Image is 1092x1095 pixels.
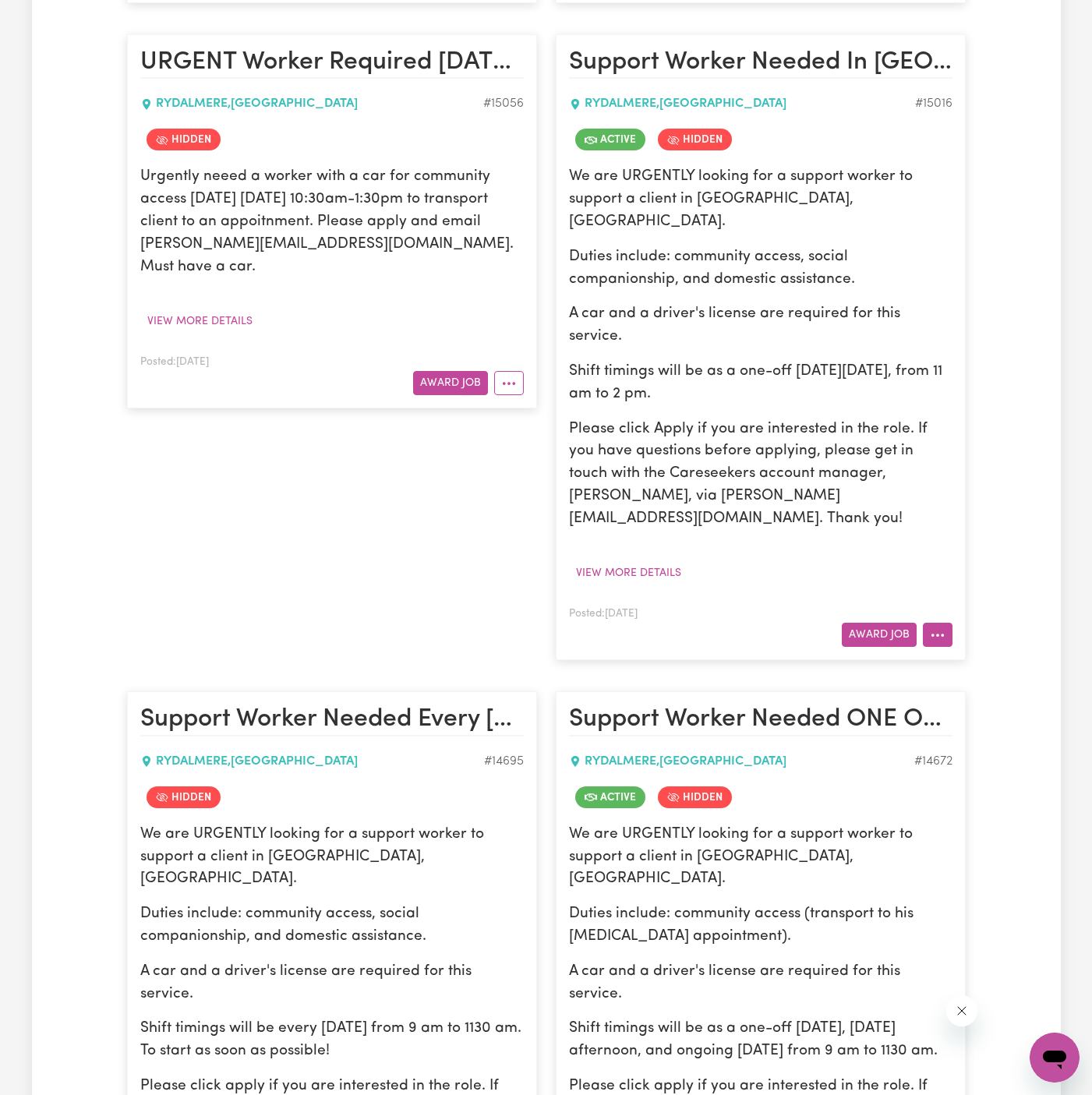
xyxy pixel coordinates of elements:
p: Duties include: community access, social companionship, and domestic assistance. [569,246,952,291]
span: Posted: [DATE] [569,609,638,619]
button: Award Job [413,371,488,395]
span: Job is hidden [147,786,221,808]
span: Need any help? [9,11,94,23]
span: Job is hidden [658,129,732,150]
button: More options [923,623,952,647]
div: RYDALMERE , [GEOGRAPHIC_DATA] [140,94,483,113]
span: Job is hidden [658,786,732,808]
iframe: Button to launch messaging window [1030,1033,1080,1083]
p: We are URGENTLY looking for a support worker to support a client in [GEOGRAPHIC_DATA], [GEOGRAPHI... [569,166,952,233]
span: Job is active [575,129,645,150]
h2: Support Worker Needed In Rydalmere, NSW [569,48,952,79]
span: Job is active [575,786,645,808]
p: A car and a driver's license are required for this service. [569,303,952,348]
div: Job ID #14695 [484,752,524,771]
p: A car and a driver's license are required for this service. [569,961,952,1006]
button: View more details [140,309,260,334]
p: Urgently neeed a worker with a car for community access [DATE] [DATE] 10:30am-1:30pm to transport... [140,166,524,278]
p: Shift timings will be as a one-off [DATE], [DATE] afternoon, and ongoing [DATE] from 9 am to 1130... [569,1018,952,1063]
div: Job ID #15016 [915,94,952,113]
p: Duties include: community access, social companionship, and domestic assistance. [140,903,524,948]
div: RYDALMERE , [GEOGRAPHIC_DATA] [569,94,915,113]
p: A car and a driver's license are required for this service. [140,961,524,1006]
button: View more details [569,561,688,585]
p: Please click Apply if you are interested in the role. If you have questions before applying, plea... [569,419,952,531]
p: Shift timings will be as a one-off [DATE][DATE], from 11 am to 2 pm. [569,361,952,406]
h2: Support Worker Needed ONE OFF on 10/07 Thursday And Ongoing Wednesday In Rydalmere, NSW. [569,705,952,736]
h2: Support Worker Needed Every Wednesday In Rydalmere, NSW [140,705,524,736]
div: RYDALMERE , [GEOGRAPHIC_DATA] [140,752,484,771]
span: Posted: [DATE] [140,357,209,367]
p: Shift timings will be every [DATE] from 9 am to 1130 am. To start as soon as possible! [140,1018,524,1063]
button: Award Job [842,623,917,647]
div: Job ID #15056 [483,94,524,113]
div: Job ID #14672 [914,752,952,771]
h2: URGENT Worker Required 9.9.25 Community Access [140,48,524,79]
p: We are URGENTLY looking for a support worker to support a client in [GEOGRAPHIC_DATA], [GEOGRAPHI... [569,824,952,891]
button: More options [494,371,524,395]
div: RYDALMERE , [GEOGRAPHIC_DATA] [569,752,914,771]
iframe: Close message [946,995,977,1026]
p: We are URGENTLY looking for a support worker to support a client in [GEOGRAPHIC_DATA], [GEOGRAPHI... [140,824,524,891]
span: Job is hidden [147,129,221,150]
p: Duties include: community access (transport to his [MEDICAL_DATA] appointment). [569,903,952,948]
